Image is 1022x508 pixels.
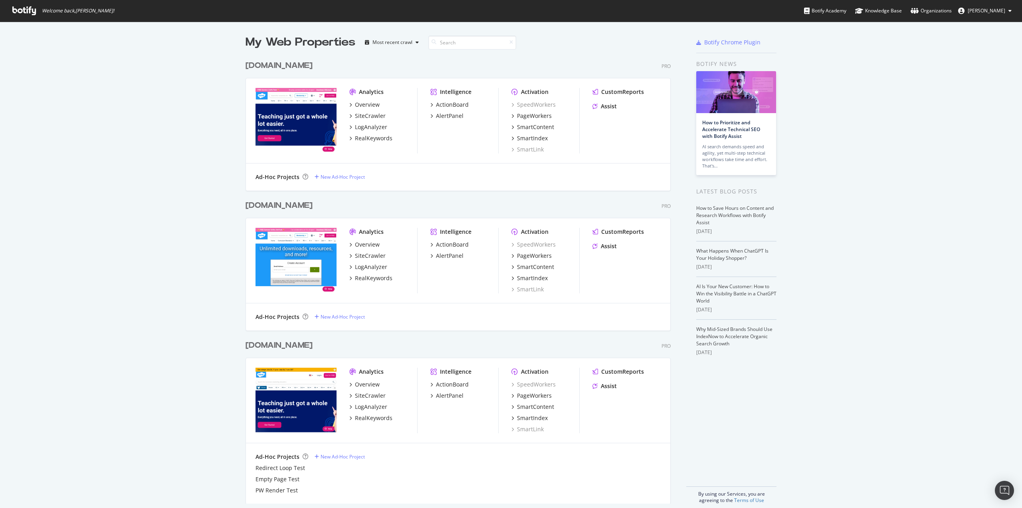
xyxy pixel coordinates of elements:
[517,123,554,131] div: SmartContent
[511,112,552,120] a: PageWorkers
[696,326,772,347] a: Why Mid-Sized Brands Should Use IndexNow to Accelerate Organic Search Growth
[696,306,776,313] div: [DATE]
[246,34,355,50] div: My Web Properties
[255,475,299,483] a: Empty Page Test
[359,368,384,376] div: Analytics
[246,50,677,504] div: grid
[321,453,365,460] div: New Ad-Hoc Project
[511,425,544,433] a: SmartLink
[255,453,299,461] div: Ad-Hoc Projects
[662,63,671,70] div: Pro
[592,102,617,110] a: Assist
[255,368,337,432] img: twinkl.com
[696,38,761,46] a: Botify Chrome Plugin
[601,88,644,96] div: CustomReports
[804,7,846,15] div: Botify Academy
[355,241,380,249] div: Overview
[349,274,392,282] a: RealKeywords
[592,242,617,250] a: Assist
[511,241,556,249] a: SpeedWorkers
[355,112,386,120] div: SiteCrawler
[430,241,469,249] a: ActionBoard
[511,392,552,400] a: PageWorkers
[511,145,544,153] a: SmartLink
[246,60,316,72] a: [DOMAIN_NAME]
[430,392,463,400] a: AlertPanel
[359,88,384,96] div: Analytics
[592,88,644,96] a: CustomReports
[355,392,386,400] div: SiteCrawler
[521,88,549,96] div: Activation
[952,4,1018,17] button: [PERSON_NAME]
[436,381,469,388] div: ActionBoard
[349,392,386,400] a: SiteCrawler
[359,228,384,236] div: Analytics
[517,112,552,120] div: PageWorkers
[511,414,548,422] a: SmartIndex
[349,134,392,142] a: RealKeywords
[517,263,554,271] div: SmartContent
[428,36,516,50] input: Search
[601,242,617,250] div: Assist
[349,252,386,260] a: SiteCrawler
[511,101,556,109] a: SpeedWorkers
[517,403,554,411] div: SmartContent
[255,464,305,472] a: Redirect Loop Test
[686,486,776,504] div: By using our Services, you are agreeing to the
[355,403,387,411] div: LogAnalyzer
[255,486,298,494] a: PW Render Test
[349,123,387,131] a: LogAnalyzer
[517,274,548,282] div: SmartIndex
[521,368,549,376] div: Activation
[436,112,463,120] div: AlertPanel
[255,173,299,181] div: Ad-Hoc Projects
[321,313,365,320] div: New Ad-Hoc Project
[511,285,544,293] a: SmartLink
[436,252,463,260] div: AlertPanel
[592,368,644,376] a: CustomReports
[362,36,422,49] button: Most recent crawl
[734,497,764,504] a: Terms of Use
[355,381,380,388] div: Overview
[696,283,776,304] a: AI Is Your New Customer: How to Win the Visibility Battle in a ChatGPT World
[355,123,387,131] div: LogAnalyzer
[355,134,392,142] div: RealKeywords
[702,143,770,169] div: AI search demands speed and agility, yet multi-step technical workflows take time and effort. Tha...
[255,313,299,321] div: Ad-Hoc Projects
[601,228,644,236] div: CustomReports
[355,263,387,271] div: LogAnalyzer
[696,187,776,196] div: Latest Blog Posts
[601,368,644,376] div: CustomReports
[696,349,776,356] div: [DATE]
[246,340,313,351] div: [DOMAIN_NAME]
[321,173,365,180] div: New Ad-Hoc Project
[436,392,463,400] div: AlertPanel
[592,228,644,236] a: CustomReports
[355,252,386,260] div: SiteCrawler
[349,241,380,249] a: Overview
[517,392,552,400] div: PageWorkers
[430,101,469,109] a: ActionBoard
[430,381,469,388] a: ActionBoard
[440,368,471,376] div: Intelligence
[349,263,387,271] a: LogAnalyzer
[968,7,1005,14] span: Edward Roberts
[42,8,114,14] span: Welcome back, [PERSON_NAME] !
[255,228,337,293] img: twinkl.co.uk
[662,343,671,349] div: Pro
[511,274,548,282] a: SmartIndex
[436,241,469,249] div: ActionBoard
[696,205,774,226] a: How to Save Hours on Content and Research Workflows with Botify Assist
[511,403,554,411] a: SmartContent
[372,40,412,45] div: Most recent crawl
[592,382,617,390] a: Assist
[511,123,554,131] a: SmartContent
